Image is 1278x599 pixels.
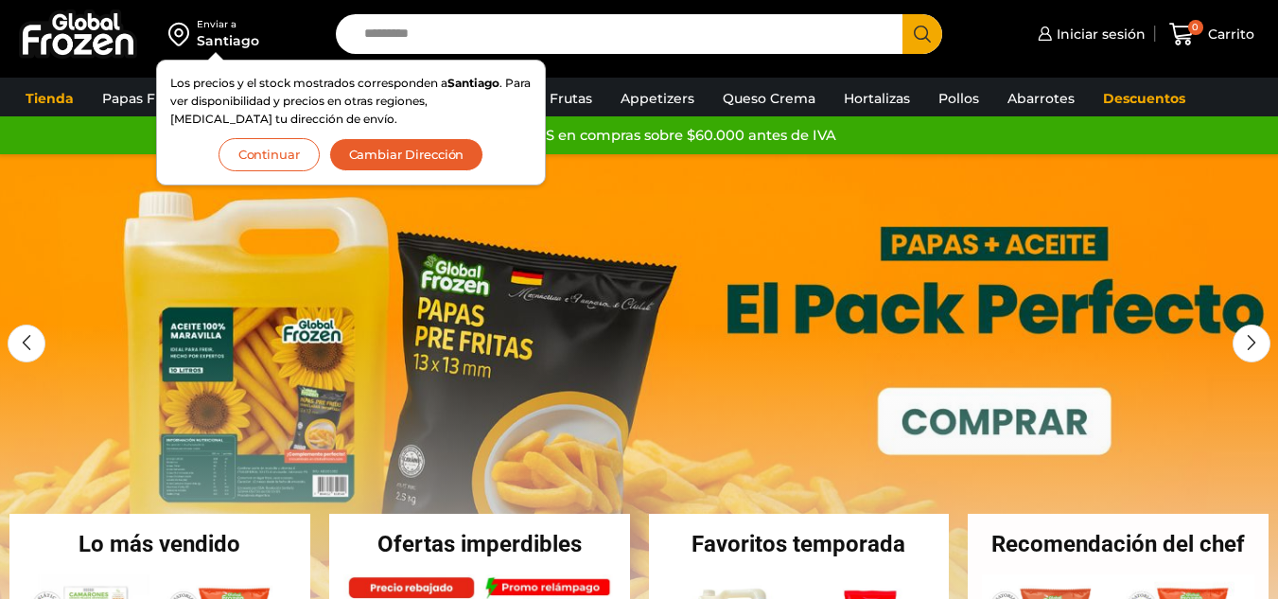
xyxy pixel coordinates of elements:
[329,533,630,555] h2: Ofertas imperdibles
[93,80,194,116] a: Papas Fritas
[170,74,532,129] p: Los precios y el stock mostrados corresponden a . Para ver disponibilidad y precios en otras regi...
[902,14,942,54] button: Search button
[447,76,499,90] strong: Santiago
[329,138,484,171] button: Cambiar Dirección
[219,138,320,171] button: Continuar
[1094,80,1195,116] a: Descuentos
[197,31,259,50] div: Santiago
[1203,25,1254,44] span: Carrito
[9,533,310,555] h2: Lo más vendido
[998,80,1084,116] a: Abarrotes
[16,80,83,116] a: Tienda
[1188,20,1203,35] span: 0
[1233,325,1270,362] div: Next slide
[8,325,45,362] div: Previous slide
[197,18,259,31] div: Enviar a
[1052,25,1146,44] span: Iniciar sesión
[834,80,919,116] a: Hortalizas
[968,533,1269,555] h2: Recomendación del chef
[713,80,825,116] a: Queso Crema
[1164,12,1259,57] a: 0 Carrito
[929,80,989,116] a: Pollos
[611,80,704,116] a: Appetizers
[649,533,950,555] h2: Favoritos temporada
[168,18,197,50] img: address-field-icon.svg
[1033,15,1146,53] a: Iniciar sesión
